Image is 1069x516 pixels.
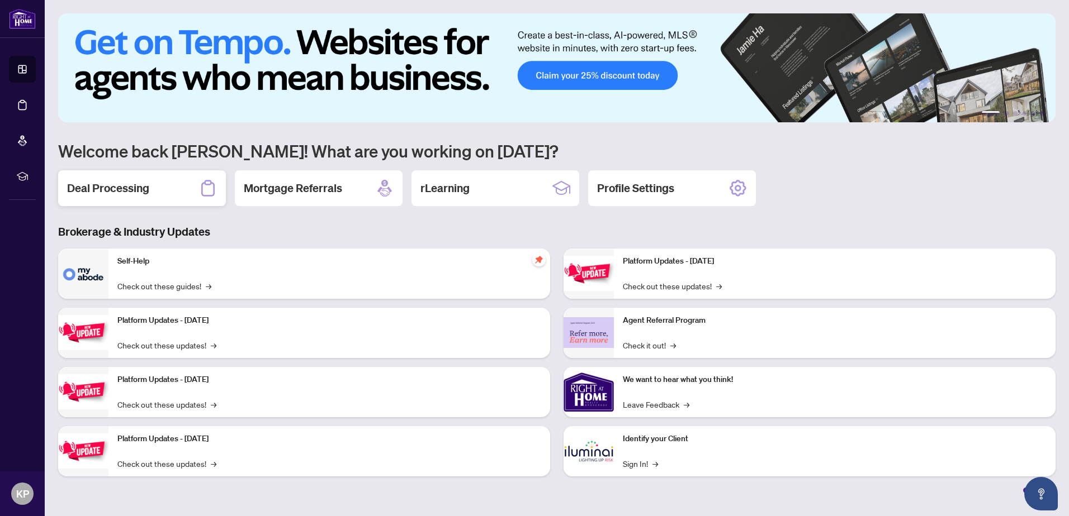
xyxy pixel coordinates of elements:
[58,140,1056,161] h1: Welcome back [PERSON_NAME]! What are you working on [DATE]?
[420,180,470,196] h2: rLearning
[58,433,108,469] img: Platform Updates - July 8, 2025
[117,339,216,351] a: Check out these updates!→
[117,374,541,386] p: Platform Updates - [DATE]
[9,8,36,29] img: logo
[623,255,1047,267] p: Platform Updates - [DATE]
[58,249,108,299] img: Self-Help
[16,486,29,501] span: KP
[58,315,108,350] img: Platform Updates - September 16, 2025
[117,457,216,470] a: Check out these updates!→
[1031,111,1035,116] button: 5
[117,314,541,327] p: Platform Updates - [DATE]
[564,317,614,348] img: Agent Referral Program
[564,256,614,291] img: Platform Updates - June 23, 2025
[58,374,108,409] img: Platform Updates - July 21, 2025
[117,398,216,410] a: Check out these updates!→
[623,457,658,470] a: Sign In!→
[211,457,216,470] span: →
[532,253,546,266] span: pushpin
[670,339,676,351] span: →
[1040,111,1044,116] button: 6
[623,314,1047,327] p: Agent Referral Program
[564,367,614,417] img: We want to hear what you think!
[67,180,149,196] h2: Deal Processing
[597,180,674,196] h2: Profile Settings
[1004,111,1009,116] button: 2
[623,433,1047,445] p: Identify your Client
[58,13,1056,122] img: Slide 0
[1022,111,1027,116] button: 4
[623,339,676,351] a: Check it out!→
[1024,477,1058,510] button: Open asap
[211,339,216,351] span: →
[982,111,1000,116] button: 1
[623,374,1047,386] p: We want to hear what you think!
[206,280,211,292] span: →
[684,398,689,410] span: →
[244,180,342,196] h2: Mortgage Referrals
[117,433,541,445] p: Platform Updates - [DATE]
[211,398,216,410] span: →
[1013,111,1018,116] button: 3
[58,224,1056,240] h3: Brokerage & Industry Updates
[652,457,658,470] span: →
[564,426,614,476] img: Identify your Client
[716,280,722,292] span: →
[117,255,541,267] p: Self-Help
[623,398,689,410] a: Leave Feedback→
[623,280,722,292] a: Check out these updates!→
[117,280,211,292] a: Check out these guides!→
